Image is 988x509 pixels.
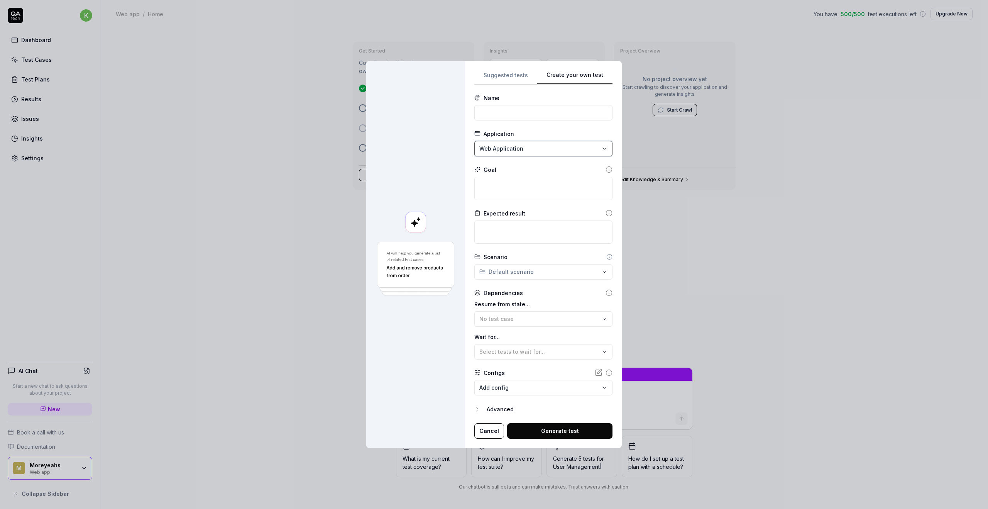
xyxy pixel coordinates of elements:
span: No test case [479,316,514,322]
img: Generate a test using AI [376,241,456,297]
button: Suggested tests [474,71,537,85]
button: No test case [474,311,612,327]
div: Name [484,94,499,102]
button: Cancel [474,423,504,439]
span: Web Application [479,144,523,153]
button: Advanced [474,405,612,414]
div: Application [484,130,514,138]
button: Web Application [474,141,612,156]
button: Generate test [507,423,612,439]
div: Goal [484,166,496,174]
label: Wait for... [474,333,612,341]
div: Scenario [484,253,508,261]
span: Select tests to wait for... [479,348,545,355]
button: Select tests to wait for... [474,344,612,360]
div: Expected result [484,209,525,217]
div: Configs [484,369,505,377]
div: Advanced [487,405,612,414]
div: Dependencies [484,289,523,297]
button: Default scenario [474,264,612,280]
button: Create your own test [537,71,612,85]
label: Resume from state... [474,300,612,308]
div: Default scenario [479,268,534,276]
